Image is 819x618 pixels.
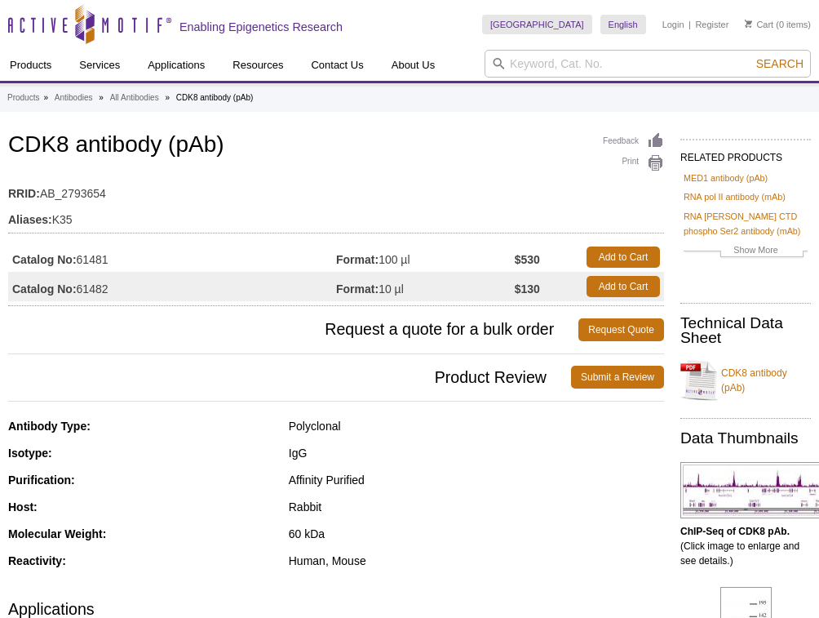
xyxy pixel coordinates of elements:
[176,93,254,102] li: CDK8 antibody (pAb)
[99,93,104,102] li: »
[684,189,786,204] a: RNA pol II antibody (mAb)
[745,15,811,34] li: (0 items)
[662,19,684,30] a: Login
[680,526,790,537] b: ChIP-Seq of CDK8 pAb.
[745,20,752,28] img: Your Cart
[695,19,728,30] a: Register
[8,176,664,202] td: AB_2793654
[8,202,664,229] td: K35
[55,91,93,105] a: Antibodies
[165,93,170,102] li: »
[684,242,808,261] a: Show More
[482,15,592,34] a: [GEOGRAPHIC_DATA]
[587,276,660,297] a: Add to Cart
[745,19,773,30] a: Cart
[680,524,811,568] p: (Click image to enlarge and see details.)
[8,318,578,341] span: Request a quote for a bulk order
[336,252,379,267] strong: Format:
[289,527,664,541] div: 60 kDa
[289,500,664,514] div: Rabbit
[43,93,48,102] li: »
[8,500,38,514] strong: Host:
[8,366,571,389] span: Product Review
[336,282,379,296] strong: Format:
[8,554,66,567] strong: Reactivity:
[336,242,515,272] td: 100 µl
[8,527,106,540] strong: Molecular Weight:
[223,50,293,81] a: Resources
[680,356,811,405] a: CDK8 antibody (pAb)
[751,56,808,71] button: Search
[8,447,52,460] strong: Isotype:
[8,272,336,301] td: 61482
[515,282,540,296] strong: $130
[138,50,215,81] a: Applications
[684,209,808,238] a: RNA [PERSON_NAME] CTD phospho Ser2 antibody (mAb)
[289,446,664,460] div: IgG
[587,247,660,268] a: Add to Cart
[600,15,646,34] a: English
[289,419,664,433] div: Polyclonal
[8,212,52,227] strong: Aliases:
[578,318,664,341] a: Request Quote
[69,50,130,81] a: Services
[515,252,540,267] strong: $530
[110,91,159,105] a: All Antibodies
[8,132,664,160] h1: CDK8 antibody (pAb)
[8,186,40,201] strong: RRID:
[8,242,336,272] td: 61481
[179,20,343,34] h2: Enabling Epigenetics Research
[688,15,691,34] li: |
[603,132,664,150] a: Feedback
[485,50,811,78] input: Keyword, Cat. No.
[301,50,373,81] a: Contact Us
[12,252,77,267] strong: Catalog No:
[382,50,445,81] a: About Us
[756,57,804,70] span: Search
[336,272,515,301] td: 10 µl
[12,282,77,296] strong: Catalog No:
[684,171,768,185] a: MED1 antibody (pAb)
[289,554,664,568] div: Human, Mouse
[680,139,811,168] h2: RELATED PRODUCTS
[8,474,75,487] strong: Purification:
[289,473,664,487] div: Affinity Purified
[7,91,39,105] a: Products
[680,316,811,345] h2: Technical Data Sheet
[8,420,91,433] strong: Antibody Type:
[571,366,664,389] a: Submit a Review
[603,154,664,172] a: Print
[680,431,811,446] h2: Data Thumbnails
